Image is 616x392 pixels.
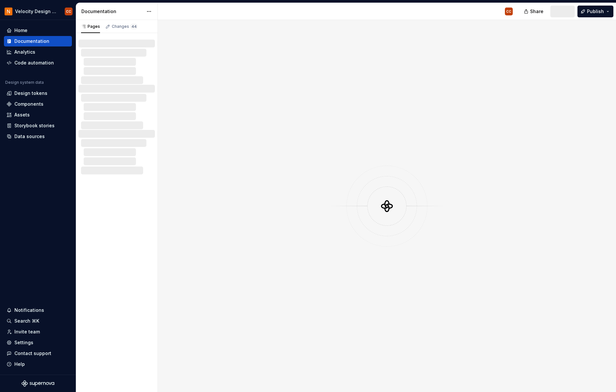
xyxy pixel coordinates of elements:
[530,8,543,15] span: Share
[4,316,72,326] button: Search ⌘K
[14,318,39,324] div: Search ⌘K
[14,307,44,313] div: Notifications
[5,8,12,15] img: bb28370b-b938-4458-ba0e-c5bddf6d21d4.png
[130,24,138,29] span: 44
[1,4,75,18] button: Velocity Design System by NAVEXCC
[14,90,47,97] div: Design tokens
[4,58,72,68] a: Code automation
[4,36,72,46] a: Documentation
[14,112,30,118] div: Assets
[506,9,511,14] div: CC
[14,60,54,66] div: Code automation
[81,8,143,15] div: Documentation
[587,8,604,15] span: Publish
[66,9,71,14] div: CC
[4,120,72,131] a: Storybook stories
[4,305,72,315] button: Notifications
[14,101,43,107] div: Components
[14,38,49,45] div: Documentation
[4,131,72,142] a: Data sources
[4,110,72,120] a: Assets
[14,350,51,357] div: Contact support
[4,327,72,337] a: Invite team
[14,329,40,335] div: Invite team
[14,339,33,346] div: Settings
[15,8,57,15] div: Velocity Design System by NAVEX
[14,49,35,55] div: Analytics
[4,88,72,98] a: Design tokens
[4,25,72,36] a: Home
[14,122,55,129] div: Storybook stories
[5,80,44,85] div: Design system data
[4,337,72,348] a: Settings
[14,133,45,140] div: Data sources
[81,24,100,29] div: Pages
[14,361,25,367] div: Help
[22,380,54,387] svg: Supernova Logo
[577,6,613,17] button: Publish
[14,27,27,34] div: Home
[112,24,138,29] div: Changes
[4,99,72,109] a: Components
[4,47,72,57] a: Analytics
[521,6,548,17] button: Share
[4,348,72,359] button: Contact support
[4,359,72,369] button: Help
